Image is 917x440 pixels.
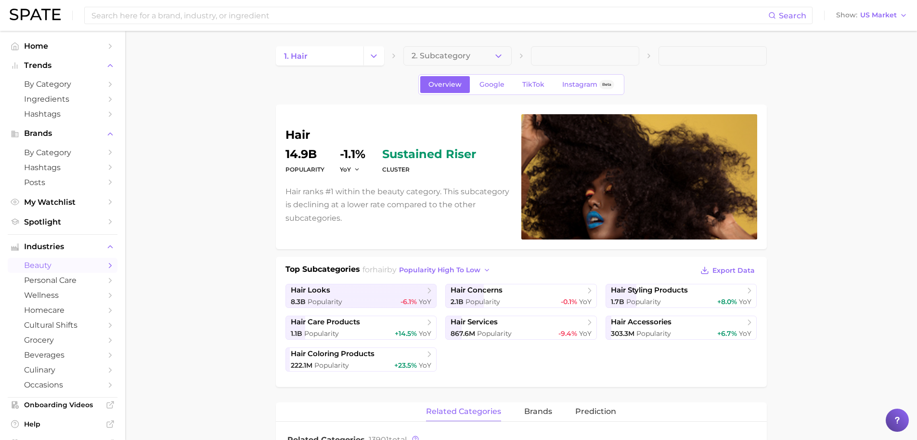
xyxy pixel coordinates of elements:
a: Ingredients [8,92,117,107]
span: YoY [419,297,431,306]
p: Hair ranks #1 within the beauty category. This subcategory is declining at a lower rate compared ... [285,185,510,225]
span: 867.6m [451,329,475,338]
span: Hashtags [24,163,101,172]
span: beverages [24,350,101,360]
span: wellness [24,291,101,300]
a: by Category [8,145,117,160]
a: hair accessories303.3m Popularity+6.7% YoY [606,316,757,340]
span: cultural shifts [24,320,101,330]
span: Instagram [562,80,597,89]
span: hair coloring products [291,349,375,359]
dt: Popularity [285,164,324,175]
a: hair services867.6m Popularity-9.4% YoY [445,316,597,340]
button: Export Data [698,264,757,277]
a: wellness [8,288,117,303]
span: +8.0% [717,297,737,306]
button: 2. Subcategory [403,46,512,66]
span: Show [836,13,857,18]
span: +6.7% [717,329,737,338]
a: occasions [8,377,117,392]
button: Trends [8,58,117,73]
span: Search [779,11,806,20]
span: TikTok [522,80,544,89]
a: hair care products1.1b Popularity+14.5% YoY [285,316,437,340]
a: My Watchlist [8,195,117,210]
button: Industries [8,240,117,254]
a: grocery [8,333,117,347]
span: by Category [24,148,101,157]
span: hair care products [291,318,360,327]
button: Brands [8,126,117,141]
span: hair services [451,318,498,327]
a: TikTok [514,76,553,93]
dd: 14.9b [285,148,324,160]
span: grocery [24,335,101,345]
span: sustained riser [382,148,476,160]
span: personal care [24,276,101,285]
a: Spotlight [8,214,117,229]
span: hair styling products [611,286,688,295]
input: Search here for a brand, industry, or ingredient [90,7,768,24]
span: YoY [419,361,431,370]
span: Popularity [626,297,661,306]
span: Industries [24,242,101,251]
span: Popularity [304,329,339,338]
span: homecare [24,306,101,315]
span: occasions [24,380,101,389]
span: Popularity [465,297,500,306]
span: Home [24,41,101,51]
span: +14.5% [395,329,417,338]
span: hair [373,265,387,274]
a: personal care [8,273,117,288]
span: hair concerns [451,286,503,295]
span: -9.4% [558,329,577,338]
a: beverages [8,347,117,362]
h1: hair [285,129,510,141]
span: Beta [602,80,611,89]
span: 2. Subcategory [412,52,470,60]
button: YoY [340,165,361,173]
a: hair looks8.3b Popularity-6.1% YoY [285,284,437,308]
a: cultural shifts [8,318,117,333]
span: YoY [579,297,592,306]
button: ShowUS Market [834,9,910,22]
a: Google [471,76,513,93]
span: My Watchlist [24,198,101,207]
span: Export Data [712,267,755,275]
a: Hashtags [8,160,117,175]
a: Home [8,39,117,53]
span: Prediction [575,407,616,416]
span: YoY [579,329,592,338]
a: hair styling products1.7b Popularity+8.0% YoY [606,284,757,308]
span: hair accessories [611,318,672,327]
span: YoY [419,329,431,338]
span: Google [479,80,504,89]
span: Posts [24,178,101,187]
a: Help [8,417,117,431]
span: 1.1b [291,329,302,338]
span: popularity high to low [399,266,480,274]
dt: cluster [382,164,476,175]
span: YoY [340,165,351,173]
img: SPATE [10,9,61,20]
a: by Category [8,77,117,92]
span: for by [362,265,493,274]
span: +23.5% [394,361,417,370]
span: related categories [426,407,501,416]
span: Popularity [636,329,671,338]
h1: Top Subcategories [285,264,360,278]
span: YoY [739,329,751,338]
a: culinary [8,362,117,377]
span: Overview [428,80,462,89]
span: 1.7b [611,297,624,306]
span: 2.1b [451,297,464,306]
a: Overview [420,76,470,93]
span: 8.3b [291,297,306,306]
span: Ingredients [24,94,101,104]
span: Spotlight [24,217,101,227]
span: beauty [24,261,101,270]
a: Onboarding Videos [8,398,117,412]
a: InstagramBeta [554,76,622,93]
a: Hashtags [8,107,117,121]
span: hair looks [291,286,330,295]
